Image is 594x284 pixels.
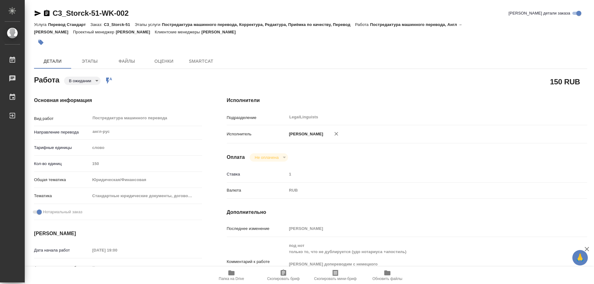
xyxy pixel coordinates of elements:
p: [PERSON_NAME] [116,30,155,34]
div: Стандартные юридические документы, договоры, уставы [90,191,202,201]
p: Кол-во единиц [34,161,90,167]
p: Работа [355,22,370,27]
button: Скопировать бриф [257,267,309,284]
p: Ставка [227,171,287,177]
h2: Работа [34,74,59,85]
input: Пустое поле [287,170,557,179]
span: Скопировать бриф [267,277,299,281]
p: Проектный менеджер [73,30,116,34]
div: Юридическая/Финансовая [90,175,202,185]
input: Пустое поле [90,246,144,255]
button: Скопировать ссылку [43,10,50,17]
div: RUB [287,185,557,196]
p: Тематика [34,193,90,199]
button: Не оплачена [253,155,280,160]
p: Этапы услуги [135,22,162,27]
button: Скопировать ссылку для ЯМессенджера [34,10,41,17]
p: Тарифные единицы [34,145,90,151]
input: Пустое поле [287,224,557,233]
span: 🙏 [575,251,585,264]
p: Направление перевода [34,129,90,135]
button: Удалить исполнителя [329,127,343,141]
p: Заказ: [90,22,104,27]
input: Пустое поле [90,159,202,168]
span: Обновить файлы [372,277,402,281]
textarea: под нот только то, что не дублируется (удо нотариуса +апостиль) [PERSON_NAME] допереводим с немец... [287,240,557,282]
div: слово [90,142,202,153]
button: Папка на Drive [205,267,257,284]
p: Подразделение [227,115,287,121]
p: Постредактура машинного перевода, Корректура, Редактура, Приёмка по качеству, Перевод [162,22,355,27]
button: Скопировать мини-бриф [309,267,361,284]
p: Общая тематика [34,177,90,183]
p: Факт. дата начала работ [34,265,90,271]
h4: Оплата [227,154,245,161]
input: Пустое поле [90,263,144,272]
p: Комментарий к работе [227,259,287,265]
p: Валюта [227,187,287,193]
button: Обновить файлы [361,267,413,284]
p: Исполнитель [227,131,287,137]
span: Файлы [112,57,142,65]
span: Папка на Drive [219,277,244,281]
h4: Исполнители [227,97,587,104]
h2: 150 RUB [550,76,580,87]
p: [PERSON_NAME] [201,30,240,34]
div: В ожидании [64,77,101,85]
p: Последнее изменение [227,226,287,232]
h4: Основная информация [34,97,202,104]
span: Детали [38,57,67,65]
button: Добавить тэг [34,36,48,49]
span: Нотариальный заказ [43,209,82,215]
span: Скопировать мини-бриф [314,277,356,281]
span: [PERSON_NAME] детали заказа [509,10,570,16]
span: Оценки [149,57,179,65]
h4: Дополнительно [227,209,587,216]
p: Клиентские менеджеры [155,30,201,34]
div: В ожидании [250,153,288,162]
p: [PERSON_NAME] [287,131,323,137]
h4: [PERSON_NAME] [34,230,202,237]
p: Вид работ [34,116,90,122]
span: SmartCat [186,57,216,65]
span: Этапы [75,57,105,65]
button: В ожидании [67,78,93,83]
a: C3_Storck-51-WK-002 [53,9,129,17]
p: C3_Storck-51 [104,22,135,27]
p: Дата начала работ [34,247,90,253]
p: Перевод Стандарт [48,22,90,27]
p: Услуга [34,22,48,27]
button: 🙏 [572,250,588,265]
